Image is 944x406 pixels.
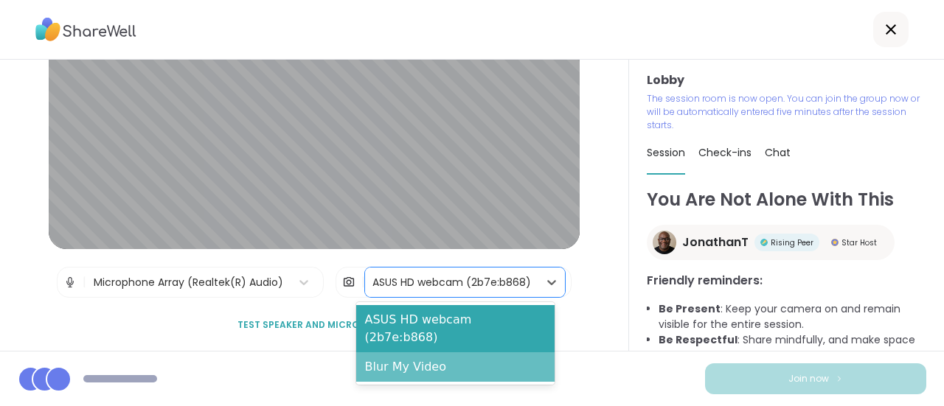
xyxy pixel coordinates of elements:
[356,352,555,382] div: Blur My Video
[647,145,685,160] span: Session
[647,225,895,260] a: JonathanTJonathanTRising PeerRising PeerStar HostStar Host
[760,239,768,246] img: Rising Peer
[841,237,877,248] span: Star Host
[647,71,926,89] h3: Lobby
[788,372,829,385] span: Join now
[237,318,391,332] span: Test speaker and microphone
[653,231,676,254] img: JonathanT
[63,267,77,297] img: Microphone
[232,309,397,340] button: Test speaker and microphone
[659,301,721,316] b: Be Present
[771,237,813,248] span: Rising Peer
[647,186,926,213] h1: You Are Not Alone With This
[372,275,531,290] div: ASUS HD webcam (2b7e:b868)
[682,234,749,251] span: JonathanT
[835,374,844,382] img: ShareWell Logomark
[659,332,737,347] b: Be Respectful
[83,267,86,297] span: |
[698,145,752,160] span: Check-ins
[647,92,926,132] p: The session room is now open. You can join the group now or will be automatically entered five mi...
[342,267,355,297] img: Camera
[356,305,555,352] div: ASUS HD webcam (2b7e:b868)
[647,272,926,290] h3: Friendly reminders:
[765,145,791,160] span: Chat
[361,267,365,297] span: |
[94,275,283,290] div: Microphone Array (Realtek(R) Audio)
[659,301,926,332] li: : Keep your camera on and remain visible for the entire session.
[705,363,926,394] button: Join now
[35,13,136,46] img: ShareWell Logo
[831,239,839,246] img: Star Host
[659,332,926,363] li: : Share mindfully, and make space for everyone to share!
